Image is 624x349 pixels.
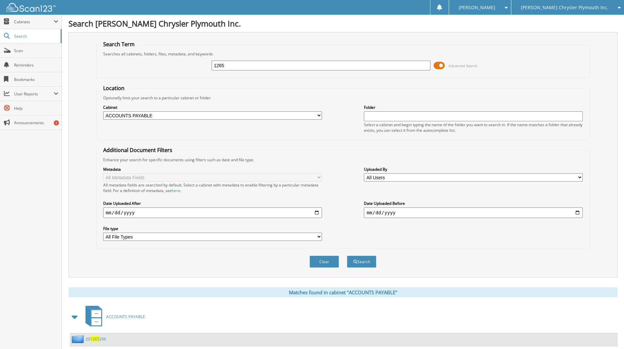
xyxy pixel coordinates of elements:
[68,18,617,29] h1: Search [PERSON_NAME] Chrysler Plymouth Inc.
[100,146,176,154] legend: Additional Document Filters
[90,336,99,342] span: 1265
[103,201,322,206] label: Date Uploaded After
[14,48,58,53] span: Scan
[106,314,145,320] span: ACCOUNTS PAYABLE
[14,106,58,111] span: Help
[364,201,583,206] label: Date Uploaded Before
[103,226,322,231] label: File type
[100,51,586,57] div: Searches all cabinets, folders, files, metadata, and keywords
[14,33,57,39] span: Search
[54,120,59,126] div: 1
[172,188,180,193] a: here
[14,77,58,82] span: Bookmarks
[7,3,56,12] img: scan123-logo-white.svg
[68,287,617,297] div: Matches found in cabinet "ACCOUNTS PAYABLE"
[14,91,54,97] span: User Reports
[103,105,322,110] label: Cabinet
[100,85,128,92] legend: Location
[103,182,322,193] div: All metadata fields are searched by default. Select a cabinet with metadata to enable filtering b...
[100,95,586,101] div: Optionally limit your search to a particular cabinet or folder
[459,6,495,10] span: [PERSON_NAME]
[364,122,583,133] div: Select a cabinet and begin typing the name of the folder you want to search in. If the name match...
[14,62,58,68] span: Reminders
[310,256,339,268] button: Clear
[103,166,322,172] label: Metadata
[347,256,376,268] button: Search
[103,207,322,218] input: start
[82,304,145,330] a: ACCOUNTS PAYABLE
[85,336,106,342] a: 201265296
[14,120,58,126] span: Announcements
[364,207,583,218] input: end
[521,6,608,10] span: [PERSON_NAME] Chrysler Plymouth Inc.
[364,105,583,110] label: Folder
[100,41,138,48] legend: Search Term
[14,19,54,25] span: Cabinets
[100,157,586,163] div: Enhance your search for specific documents using filters such as date and file type.
[364,166,583,172] label: Uploaded By
[72,335,85,343] img: folder2.png
[448,63,478,68] span: Advanced Search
